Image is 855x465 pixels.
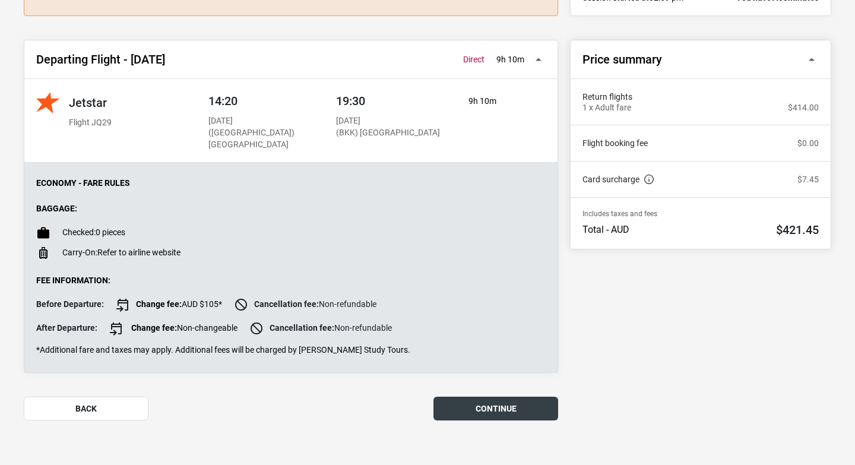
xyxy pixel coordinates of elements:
[463,55,484,65] span: Direct
[36,276,110,285] strong: Fee Information:
[234,298,376,312] span: Non-refundable
[468,96,525,107] p: 9h 10m
[62,227,125,238] p: 0 pieces
[788,103,819,113] p: $414.00
[69,96,112,110] h2: Jetstar
[496,55,524,65] p: 9h 10m
[336,115,440,127] p: [DATE]
[571,40,831,79] button: Price summary
[36,299,104,309] strong: Before Departure:
[582,137,648,149] a: Flight booking fee
[136,299,182,308] strong: Change fee:
[433,397,558,420] button: continue
[36,91,60,115] img: Jetstar
[69,117,112,129] p: Flight JQ29
[208,127,318,150] p: ([GEOGRAPHIC_DATA]) [GEOGRAPHIC_DATA]
[582,173,654,185] a: Card surcharge
[36,204,77,213] strong: Baggage:
[208,115,318,127] p: [DATE]
[336,127,440,139] p: (BKK) [GEOGRAPHIC_DATA]
[249,321,392,336] span: Non-refundable
[62,248,97,257] span: Carry-On:
[336,94,365,108] span: 19:30
[36,178,546,188] p: Economy - Fare Rules
[208,94,237,108] span: 14:20
[776,223,819,237] h2: $421.45
[24,397,148,420] button: back
[582,224,629,236] p: Total - AUD
[797,175,819,185] p: $7.45
[797,138,819,148] p: $0.00
[582,52,662,67] h2: Price summary
[582,210,819,218] p: Includes taxes and fees
[62,248,180,258] p: Refer to airline website
[582,103,631,113] p: 1 x Adult fare
[270,322,334,332] strong: Cancellation fee:
[62,227,96,237] span: Checked:
[254,299,319,308] strong: Cancellation fee:
[36,323,97,333] strong: After Departure:
[582,91,819,103] span: Return flights
[24,40,558,79] button: Departing Flight - [DATE] 9h 10m Direct
[116,298,222,312] span: AUD $105*
[109,321,237,336] span: Non-changeable
[36,52,165,67] h2: Departing Flight - [DATE]
[131,322,177,332] strong: Change fee:
[36,345,546,355] p: *Additional fare and taxes may apply. Additional fees will be charged by [PERSON_NAME] Study Tours.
